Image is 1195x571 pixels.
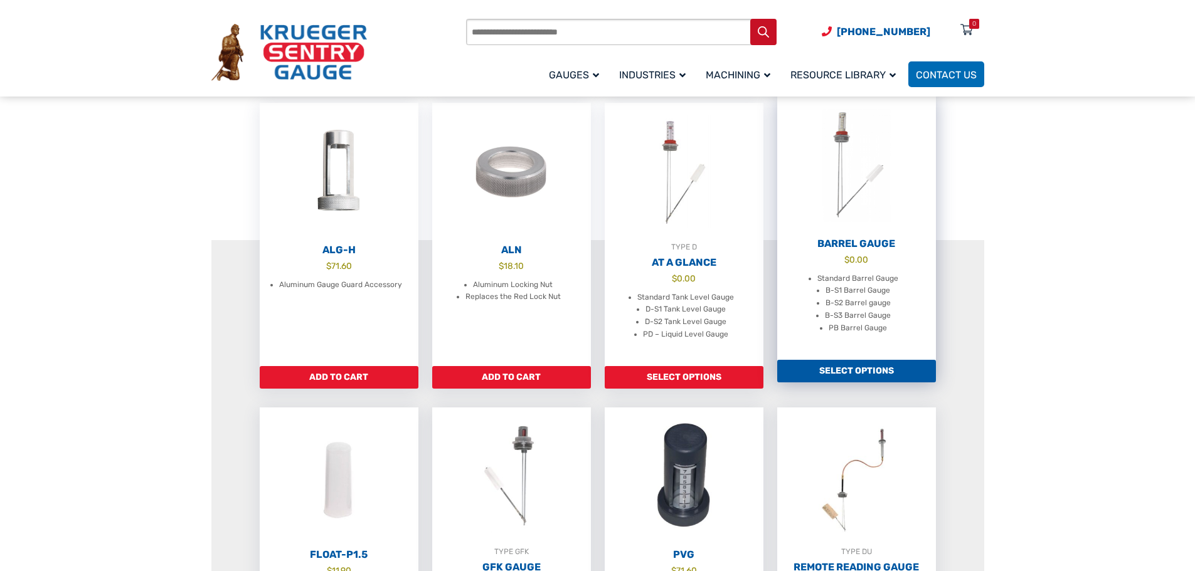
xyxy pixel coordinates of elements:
div: TYPE DU [777,545,936,558]
h2: ALN [432,244,591,256]
a: Barrel Gauge $0.00 Standard Barrel Gauge B-S1 Barrel Gauge B-S2 Barrel gauge B-S3 Barrel Gauge PB... [777,97,936,360]
a: Contact Us [908,61,984,87]
bdi: 0.00 [672,273,696,283]
span: $ [499,261,504,271]
div: TYPE GFK [432,545,591,558]
img: PVG [605,407,763,545]
img: ALN [432,103,591,241]
div: TYPE D [605,241,763,253]
a: Add to cart: “At A Glance” [605,366,763,389]
h2: Barrel Gauge [777,238,936,250]
li: PB Barrel Gauge [829,322,887,335]
h2: PVG [605,548,763,561]
li: B-S3 Barrel Gauge [825,310,891,322]
bdi: 18.10 [499,261,524,271]
span: Contact Us [916,69,977,81]
span: Machining [706,69,770,81]
span: Gauges [549,69,599,81]
li: Aluminum Locking Nut [473,279,553,291]
a: Resource Library [783,60,908,89]
li: Standard Barrel Gauge [817,273,898,285]
a: Phone Number (920) 434-8860 [822,24,930,39]
span: $ [672,273,677,283]
li: B-S2 Barrel gauge [826,297,891,310]
a: ALN $18.10 Aluminum Locking Nut Replaces the Red Lock Nut [432,103,591,366]
li: D-S2 Tank Level Gauge [645,316,726,328]
h2: Float-P1.5 [260,548,418,561]
div: 0 [972,19,976,29]
img: Remote Reading Gauge [777,407,936,545]
span: $ [326,261,331,271]
li: Aluminum Gauge Guard Accessory [279,279,402,291]
img: GFK Gauge [432,407,591,545]
a: Add to cart: “ALN” [432,366,591,389]
a: Industries [612,60,698,89]
a: ALG-H $71.60 Aluminum Gauge Guard Accessory [260,103,418,366]
span: Industries [619,69,686,81]
bdi: 0.00 [844,254,868,265]
img: At A Glance [605,103,763,241]
li: D-S1 Tank Level Gauge [645,303,726,316]
a: Gauges [541,60,612,89]
li: B-S1 Barrel Gauge [826,285,890,297]
h2: ALG-H [260,244,418,256]
img: Krueger Sentry Gauge [211,24,367,81]
a: Machining [698,60,783,89]
bdi: 71.60 [326,261,352,271]
a: Add to cart: “ALG-H” [260,366,418,389]
span: [PHONE_NUMBER] [837,26,930,38]
img: Barrel Gauge [777,97,936,234]
li: Standard Tank Level Gauge [637,291,734,304]
span: $ [844,254,849,265]
a: Add to cart: “Barrel Gauge” [777,360,936,382]
li: PD – Liquid Level Gauge [643,328,728,341]
a: TYPE DAt A Glance $0.00 Standard Tank Level Gauge D-S1 Tank Level Gauge D-S2 Tank Level Gauge PD ... [605,103,763,366]
img: ALG-OF [260,103,418,241]
span: Resource Library [790,69,896,81]
li: Replaces the Red Lock Nut [465,291,561,303]
h2: At A Glance [605,256,763,269]
img: Float-P1.5 [260,407,418,545]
